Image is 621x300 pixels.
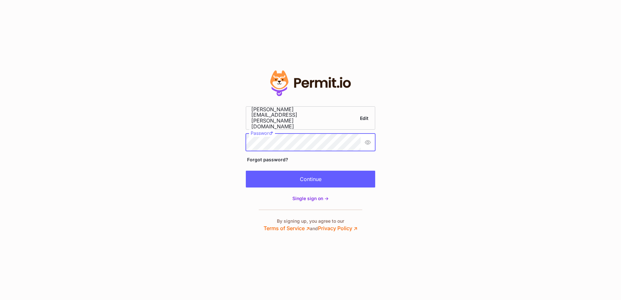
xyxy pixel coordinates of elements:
[251,107,332,129] span: [PERSON_NAME][EMAIL_ADDRESS][PERSON_NAME][DOMAIN_NAME]
[246,171,375,187] button: Continue
[359,113,370,123] a: Edit email address
[249,129,275,137] label: Password
[292,196,329,201] span: Single sign on ->
[318,225,357,231] a: Privacy Policy ↗
[264,218,357,232] p: By signing up, you agree to our and
[361,134,375,151] button: Show password
[292,195,329,202] a: Single sign on ->
[264,225,310,231] a: Terms of Service ↗
[246,155,289,164] a: Forgot password?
